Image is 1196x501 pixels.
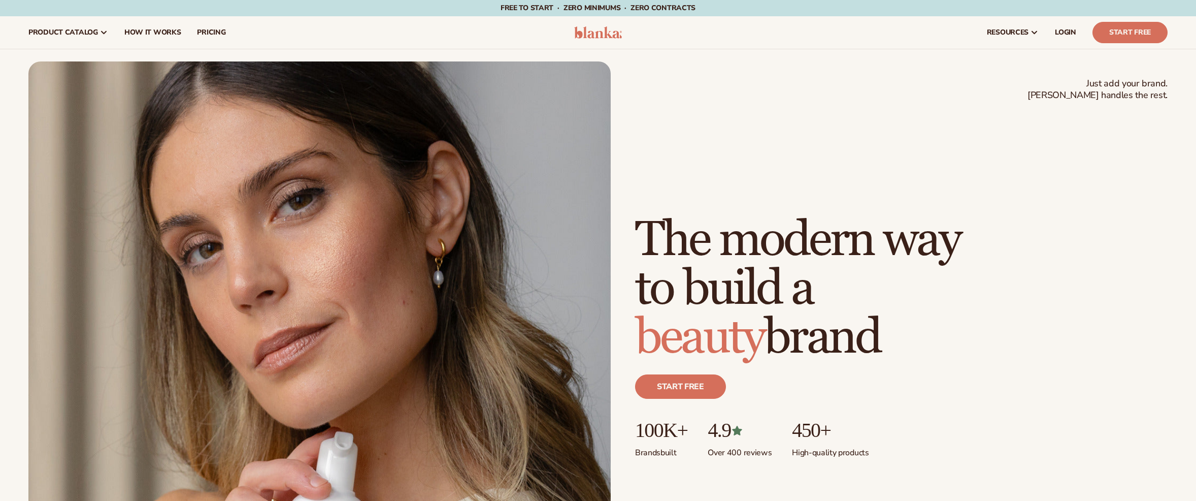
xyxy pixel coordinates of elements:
[124,28,181,37] span: How It Works
[708,419,772,442] p: 4.9
[635,216,960,362] h1: The modern way to build a brand
[635,374,726,399] a: Start free
[28,28,98,37] span: product catalog
[635,442,687,458] p: Brands built
[792,442,869,458] p: High-quality products
[635,419,687,442] p: 100K+
[1027,78,1168,102] span: Just add your brand. [PERSON_NAME] handles the rest.
[116,16,189,49] a: How It Works
[987,28,1028,37] span: resources
[1047,16,1084,49] a: LOGIN
[1092,22,1168,43] a: Start Free
[635,308,764,367] span: beauty
[197,28,225,37] span: pricing
[979,16,1047,49] a: resources
[501,3,695,13] span: Free to start · ZERO minimums · ZERO contracts
[1055,28,1076,37] span: LOGIN
[792,419,869,442] p: 450+
[189,16,234,49] a: pricing
[574,26,622,39] img: logo
[20,16,116,49] a: product catalog
[708,442,772,458] p: Over 400 reviews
